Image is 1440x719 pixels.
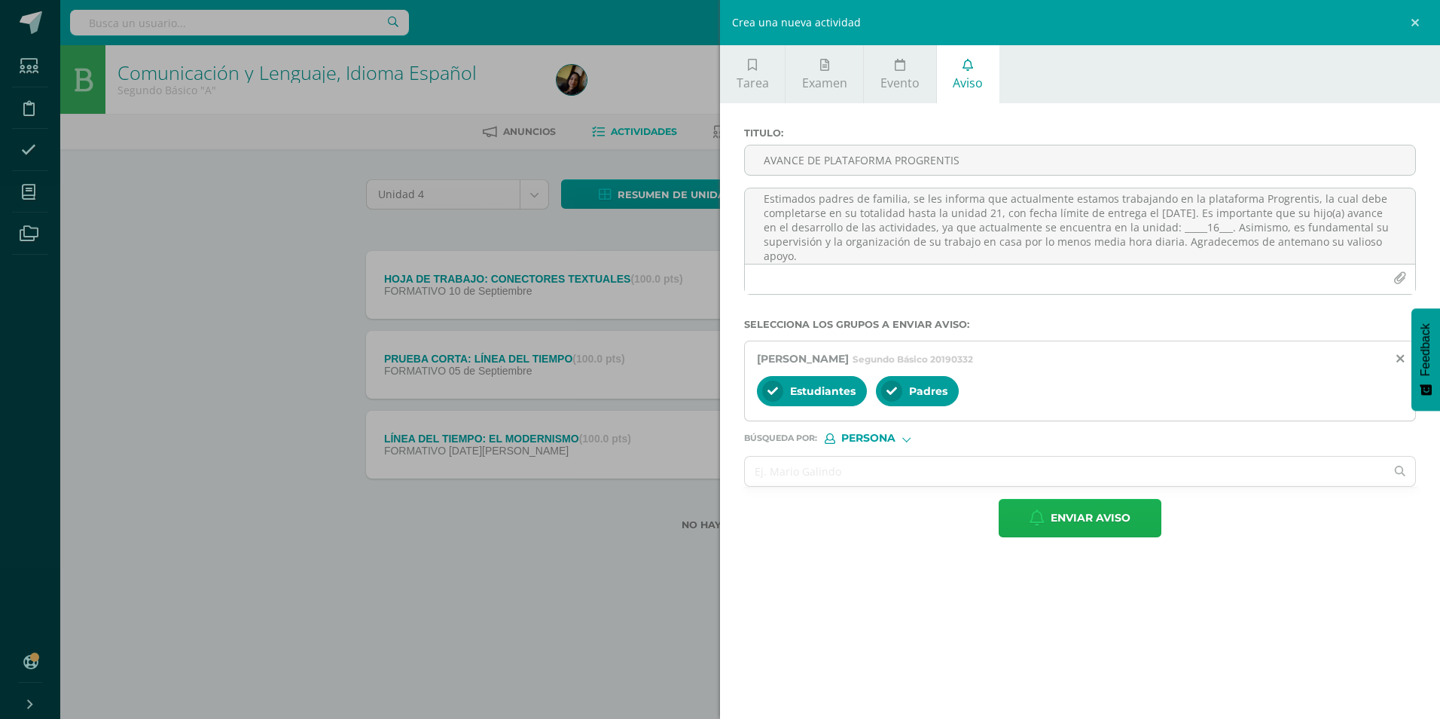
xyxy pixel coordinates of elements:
a: Aviso [937,45,999,103]
button: Feedback - Mostrar encuesta [1411,308,1440,411]
a: Examen [786,45,863,103]
span: Tarea [737,75,769,91]
span: Evento [880,75,920,91]
div: [object Object] [825,433,938,444]
span: [PERSON_NAME] [757,352,849,366]
span: Segundo Básico 20190332 [853,353,973,365]
span: Feedback [1419,323,1432,376]
span: Persona [841,434,895,442]
textarea: Estimados padres de familia, se les informa que actualmente estamos trabajando en la plataforma P... [745,188,1415,264]
a: Tarea [720,45,785,103]
input: Ej. Mario Galindo [745,457,1385,486]
span: Padres [909,384,947,398]
span: Aviso [953,75,983,91]
span: Examen [802,75,847,91]
input: Titulo [745,145,1415,175]
button: Enviar aviso [999,499,1161,537]
span: Enviar aviso [1051,500,1130,537]
span: Estudiantes [790,384,856,398]
label: Titulo : [744,127,1416,139]
a: Evento [864,45,935,103]
span: Búsqueda por : [744,434,817,442]
label: Selecciona los grupos a enviar aviso : [744,319,1416,330]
